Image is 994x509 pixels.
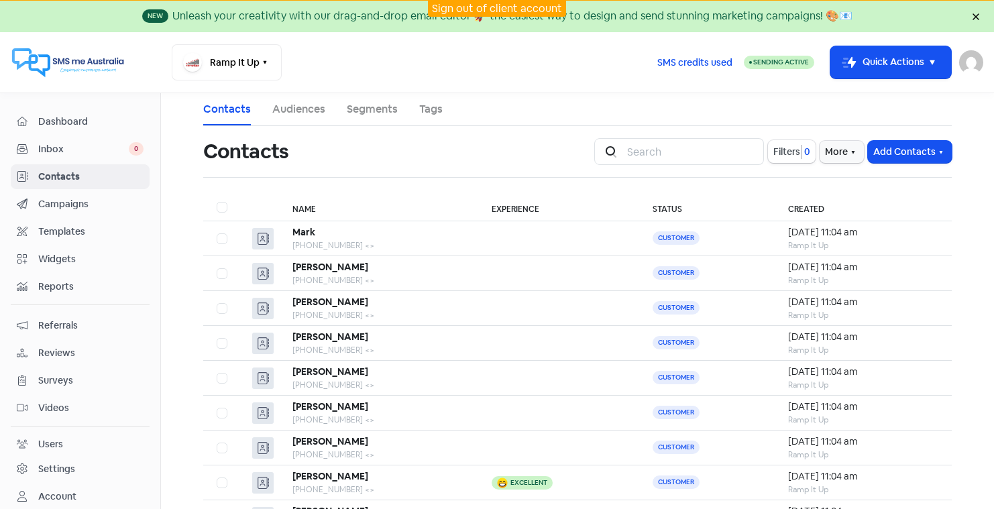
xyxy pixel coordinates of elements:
a: Widgets [11,247,150,272]
b: [PERSON_NAME] [292,331,368,343]
span: Campaigns [38,197,144,211]
div: Ramp It Up [788,239,938,251]
b: Mark [292,226,315,238]
a: Contacts [11,164,150,189]
div: Settings [38,462,75,476]
div: Account [38,490,76,504]
th: Status [639,194,775,221]
a: Reviews [11,341,150,365]
span: Filters [773,145,800,159]
input: Search [619,138,764,165]
a: Dashboard [11,109,150,134]
div: [PHONE_NUMBER] <> [292,484,465,496]
span: Videos [38,401,144,415]
div: [PHONE_NUMBER] <> [292,379,465,391]
div: [PHONE_NUMBER] <> [292,239,465,251]
a: Reports [11,274,150,299]
span: Customer [653,231,700,245]
div: [PHONE_NUMBER] <> [292,414,465,426]
span: Referrals [38,319,144,333]
button: Add Contacts [868,141,952,163]
a: Surveys [11,368,150,393]
div: [DATE] 11:04 am [788,469,938,484]
span: Customer [653,406,700,419]
b: [PERSON_NAME] [292,261,368,273]
span: Customer [653,475,700,489]
b: [PERSON_NAME] [292,400,368,412]
a: Sending Active [744,54,814,70]
span: Dashboard [38,115,144,129]
a: Contacts [203,101,251,117]
b: [PERSON_NAME] [292,470,368,482]
span: Inbox [38,142,129,156]
a: Templates [11,219,150,244]
span: Customer [653,336,700,349]
span: 0 [802,145,810,159]
span: Customer [653,266,700,280]
a: Users [11,432,150,457]
span: Templates [38,225,144,239]
a: Account [11,484,150,509]
span: Reports [38,280,144,294]
span: Contacts [38,170,144,184]
div: Ramp It Up [788,484,938,496]
span: Surveys [38,374,144,388]
div: Ramp It Up [788,379,938,391]
div: [PHONE_NUMBER] <> [292,309,465,321]
div: Users [38,437,63,451]
span: Customer [653,441,700,454]
div: Ramp It Up [788,449,938,461]
div: Ramp It Up [788,344,938,356]
div: [DATE] 11:04 am [788,400,938,414]
th: Created [775,194,952,221]
button: More [820,141,864,163]
div: Excellent [510,479,547,486]
span: Sending Active [753,58,809,66]
div: [DATE] 11:04 am [788,365,938,379]
a: Tags [419,101,443,117]
th: Name [279,194,478,221]
span: Customer [653,371,700,384]
div: Ramp It Up [788,309,938,321]
img: User [959,50,983,74]
span: Widgets [38,252,144,266]
b: [PERSON_NAME] [292,365,368,378]
a: Videos [11,396,150,420]
div: [DATE] 11:04 am [788,330,938,344]
span: 0 [129,142,144,156]
a: Sign out of client account [432,1,562,15]
a: Inbox 0 [11,137,150,162]
div: [PHONE_NUMBER] <> [292,344,465,356]
a: Referrals [11,313,150,338]
span: SMS credits used [657,56,732,70]
div: [PHONE_NUMBER] <> [292,274,465,286]
a: Audiences [272,101,325,117]
div: Ramp It Up [788,274,938,286]
div: Ramp It Up [788,414,938,426]
div: [DATE] 11:04 am [788,225,938,239]
div: [PHONE_NUMBER] <> [292,449,465,461]
th: Experience [478,194,639,221]
button: Filters0 [768,140,816,163]
button: Quick Actions [830,46,951,78]
h1: Contacts [203,130,288,173]
b: [PERSON_NAME] [292,435,368,447]
a: SMS credits used [646,54,744,68]
a: Campaigns [11,192,150,217]
a: Segments [347,101,398,117]
div: [DATE] 11:04 am [788,435,938,449]
b: [PERSON_NAME] [292,296,368,308]
div: [DATE] 11:04 am [788,260,938,274]
div: [DATE] 11:04 am [788,295,938,309]
button: Ramp It Up [172,44,282,80]
span: Customer [653,301,700,315]
a: Settings [11,457,150,482]
span: Reviews [38,346,144,360]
